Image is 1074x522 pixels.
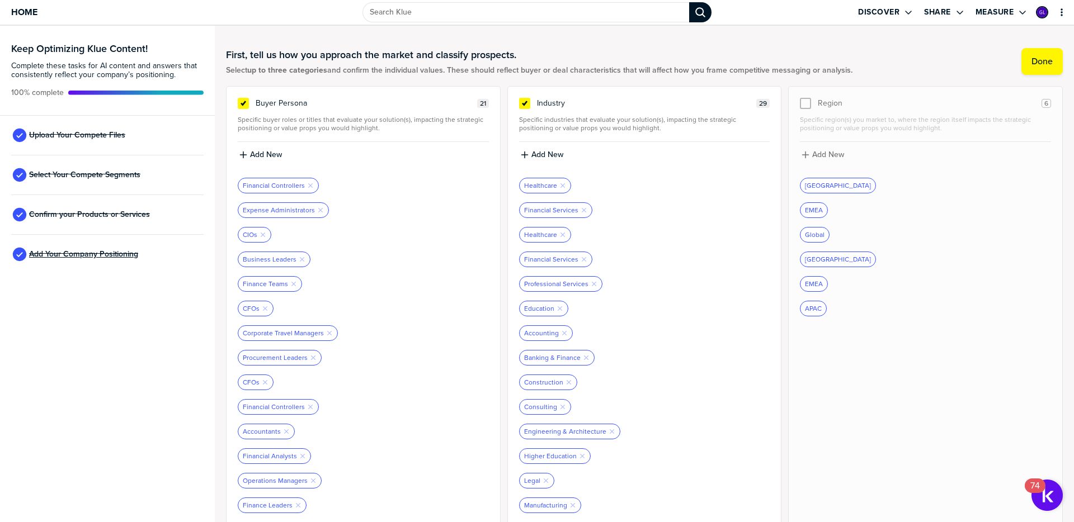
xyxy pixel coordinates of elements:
[307,404,314,410] button: Remove Tag
[858,7,899,17] label: Discover
[561,330,568,336] button: Remove Tag
[11,88,64,97] span: Active
[290,281,297,287] button: Remove Tag
[581,207,587,213] button: Remove Tag
[299,453,306,459] button: Remove Tag
[11,44,204,54] h3: Keep Optimizing Klue Content!
[566,379,572,386] button: Remove Tag
[262,305,268,312] button: Remove Tag
[519,149,770,161] button: Add New
[581,256,587,263] button: Remove Tag
[1021,48,1063,75] button: Done
[226,48,852,61] h1: First, tell us how you approach the market and classify prospects.
[559,231,566,238] button: Remove Tag
[238,116,489,132] span: Specific buyer roles or titles that evaluate your solution(s), impacting the strategic positionin...
[250,150,282,160] label: Add New
[559,404,566,410] button: Remove Tag
[1035,5,1049,20] a: Edit Profile
[260,231,266,238] button: Remove Tag
[569,502,576,509] button: Remove Tag
[583,354,590,361] button: Remove Tag
[480,99,486,108] span: 21
[609,428,615,435] button: Remove Tag
[310,477,317,484] button: Remove Tag
[579,453,586,459] button: Remove Tag
[818,99,842,108] span: Region
[689,2,712,22] div: Search Klue
[29,131,125,140] span: Upload Your Compete Files
[299,256,305,263] button: Remove Tag
[557,305,563,312] button: Remove Tag
[1044,99,1048,108] span: 6
[924,7,951,17] label: Share
[800,149,1051,161] button: Add New
[326,330,333,336] button: Remove Tag
[759,99,767,108] span: 29
[29,210,150,219] span: Confirm your Products or Services
[307,182,314,189] button: Remove Tag
[1037,7,1047,17] img: b33c87109bb767368347c9a732cd5a15-sml.png
[247,64,327,76] strong: up to three categories
[800,116,1051,132] span: Specific region(s) you market to, where the region itself impacts the strategic positioning or va...
[1036,6,1048,18] div: Guy Larcom III
[1030,486,1040,500] div: 74
[1031,56,1053,67] label: Done
[29,250,138,259] span: Add Your Company Positioning
[531,150,563,160] label: Add New
[812,150,844,160] label: Add New
[238,149,489,161] button: Add New
[591,281,597,287] button: Remove Tag
[317,207,324,213] button: Remove Tag
[11,7,37,17] span: Home
[543,477,549,484] button: Remove Tag
[295,502,302,509] button: Remove Tag
[976,7,1014,17] label: Measure
[519,116,770,132] span: Specific industries that evaluate your solution(s), impacting the strategic positioning or value ...
[362,2,689,22] input: Search Klue
[1031,480,1063,511] button: Open Resource Center, 74 new notifications
[262,379,268,386] button: Remove Tag
[11,61,204,79] span: Complete these tasks for AI content and answers that consistently reflect your company’s position...
[310,354,317,361] button: Remove Tag
[283,428,290,435] button: Remove Tag
[256,99,307,108] span: Buyer Persona
[226,66,852,75] span: Select and confirm the individual values. These should reflect buyer or deal characteristics that...
[29,170,140,179] span: Select Your Compete Segments
[537,99,565,108] span: Industry
[559,182,566,189] button: Remove Tag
